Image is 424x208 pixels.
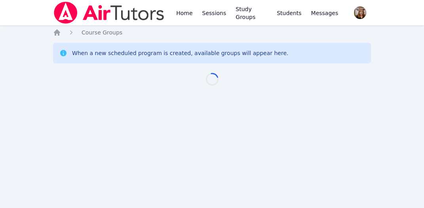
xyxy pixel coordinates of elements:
span: Messages [311,9,338,17]
img: Air Tutors [53,2,165,24]
div: When a new scheduled program is created, available groups will appear here. [72,49,289,57]
nav: Breadcrumb [53,29,371,36]
a: Course Groups [82,29,122,36]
